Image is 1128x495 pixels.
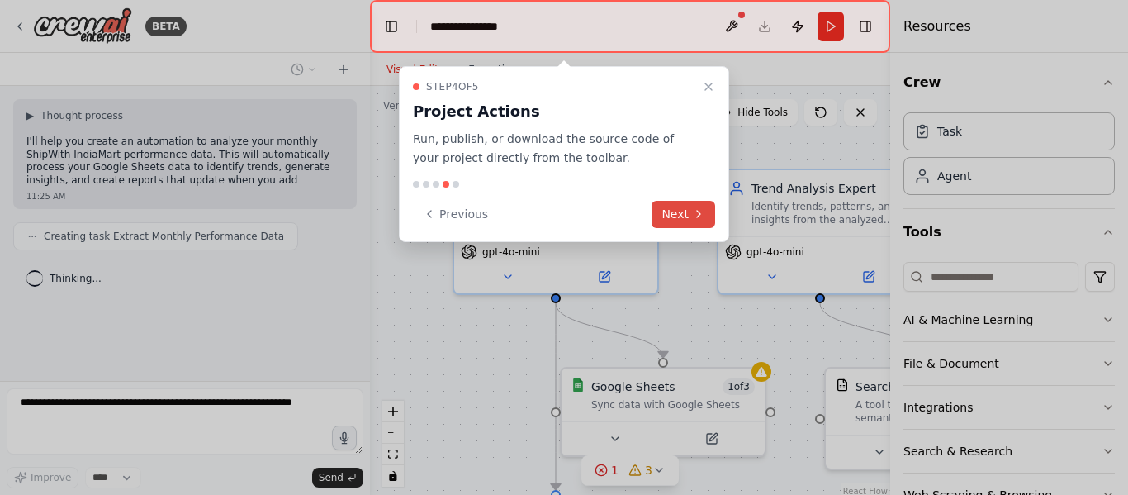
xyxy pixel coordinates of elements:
[413,201,498,228] button: Previous
[413,130,695,168] p: Run, publish, or download the source code of your project directly from the toolbar.
[380,15,403,38] button: Hide left sidebar
[652,201,715,228] button: Next
[413,100,695,123] h3: Project Actions
[426,80,479,93] span: Step 4 of 5
[699,77,718,97] button: Close walkthrough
